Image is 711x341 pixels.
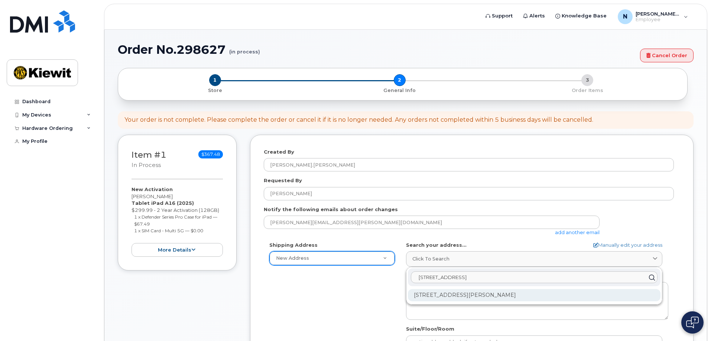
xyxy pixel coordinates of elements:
label: Notify the following emails about order changes [264,206,398,213]
input: Example: john@appleseed.com [264,216,600,229]
a: New Address [270,252,395,265]
span: 1 [209,74,221,86]
div: [PERSON_NAME] $299.99 - 2 Year Activation (128GB) [132,186,223,257]
input: Example: John Smith [264,187,674,200]
a: 1 Store [124,86,306,94]
label: Created By [264,148,294,155]
a: add another email [555,229,600,235]
a: Click to search [406,251,662,266]
span: $367.48 [198,150,223,158]
label: Shipping Address [269,242,318,249]
div: Your order is not complete. Please complete the order or cancel it if it is no longer needed. Any... [124,116,593,124]
a: Cancel Order [640,49,694,62]
h3: Item #1 [132,150,166,169]
label: Requested By [264,177,302,184]
strong: New Activation [132,186,173,192]
label: Suite/Floor/Room [406,325,454,332]
span: New Address [276,255,309,261]
small: (in process) [229,43,260,55]
span: Click to search [412,255,449,262]
strong: Tablet iPad A16 (2025) [132,200,194,206]
small: 1 x Defender Series Pro Case for iPad — $67.49 [134,214,217,227]
a: Manually edit your address [593,242,662,249]
small: 1 x SIM Card - Multi 5G — $0.00 [134,228,203,233]
small: in process [132,162,161,168]
img: Open chat [686,317,699,328]
label: Search your address... [406,242,467,249]
div: [STREET_ADDRESS][PERSON_NAME] [408,289,660,301]
h1: Order No.298627 [118,43,636,56]
p: Store [127,87,303,94]
button: more details [132,243,223,257]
